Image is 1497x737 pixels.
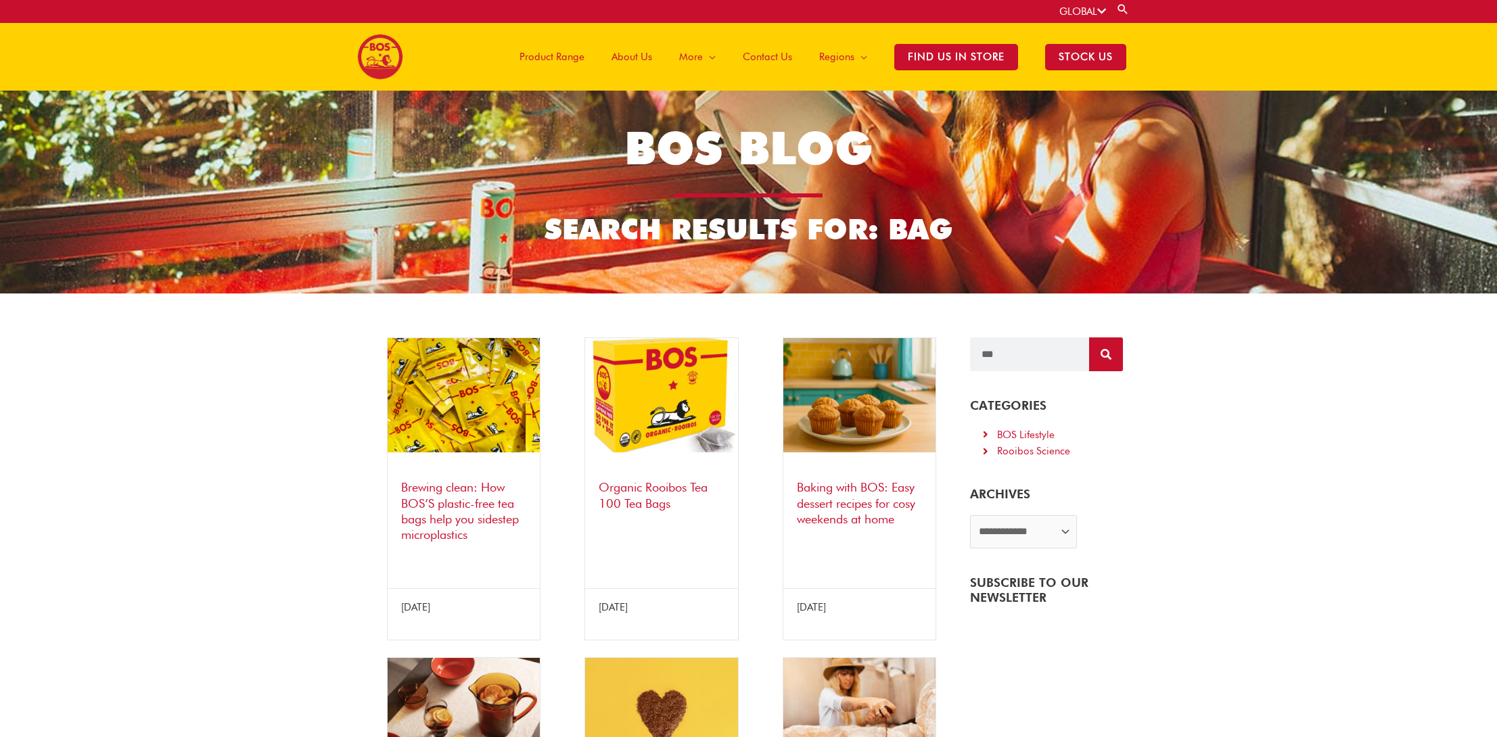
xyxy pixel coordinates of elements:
span: Contact Us [743,37,792,77]
span: Product Range [520,37,584,77]
button: Search [1089,337,1123,371]
span: Find Us in Store [894,44,1018,70]
span: [DATE] [599,601,628,613]
div: Rooibos Science [997,443,1070,460]
a: GLOBAL [1059,5,1106,18]
h2: Search Results for: bag [377,211,1120,248]
a: Baking with BOS: Easy dessert recipes for cosy weekends at home [797,480,915,526]
h4: SUBSCRIBE TO OUR NEWSLETTER [970,575,1123,604]
a: BOS Lifestyle [980,427,1113,444]
img: BOS logo finals-200px [357,34,403,80]
span: STOCK US [1045,44,1126,70]
div: BOS Lifestyle [997,427,1055,444]
span: More [679,37,703,77]
h4: CATEGORIES [970,398,1123,413]
span: [DATE] [797,601,826,613]
a: Find Us in Store [881,23,1032,91]
span: Regions [819,37,854,77]
h1: BOS BLOG [377,116,1120,180]
span: [DATE] [401,601,430,613]
a: Contact Us [729,23,806,91]
a: Search button [1116,3,1130,16]
nav: Site Navigation [496,23,1140,91]
a: Organic Rooibos Tea 100 Tea Bags [599,480,708,510]
h5: ARCHIVES [970,487,1123,502]
a: More [666,23,729,91]
a: Brewing clean: How BOS’S plastic-free tea bags help you sidestep microplastics [401,480,519,542]
span: About Us [612,37,652,77]
a: Rooibos Science [980,443,1113,460]
a: Regions [806,23,881,91]
a: Product Range [506,23,598,91]
a: STOCK US [1032,23,1140,91]
a: About Us [598,23,666,91]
